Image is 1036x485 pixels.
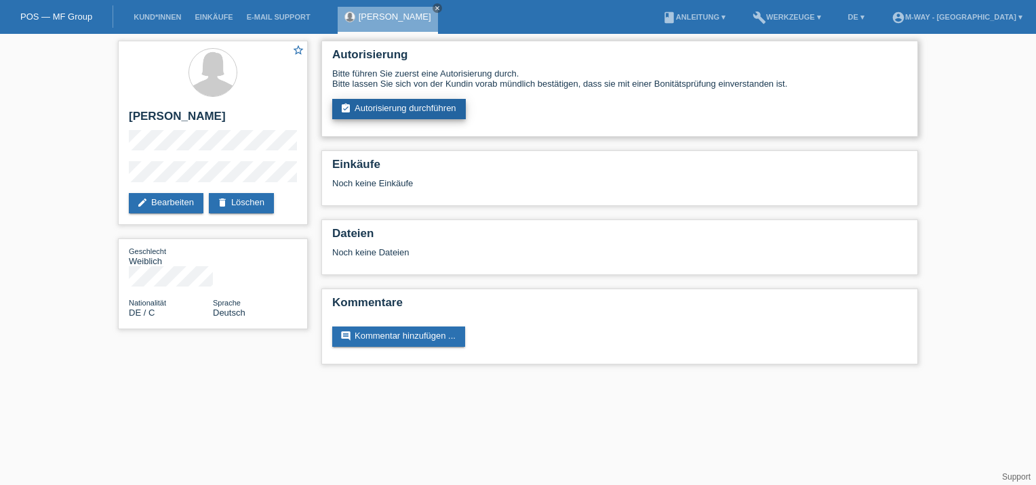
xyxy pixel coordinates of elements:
h2: Autorisierung [332,48,907,68]
div: Noch keine Dateien [332,247,746,257]
a: E-Mail Support [240,13,317,21]
a: buildWerkzeuge ▾ [746,13,828,21]
a: Support [1002,472,1031,482]
i: comment [340,331,351,341]
a: Kund*innen [127,13,188,21]
span: Nationalität [129,299,166,307]
span: Sprache [213,299,241,307]
h2: Einkäufe [332,158,907,178]
h2: [PERSON_NAME] [129,110,297,130]
a: POS — MF Group [20,12,92,22]
a: editBearbeiten [129,193,203,213]
a: [PERSON_NAME] [359,12,431,22]
div: Noch keine Einkäufe [332,178,907,198]
i: build [753,11,766,24]
i: star_border [292,44,304,56]
i: delete [217,197,228,208]
a: bookAnleitung ▾ [656,13,732,21]
span: Deutsch [213,308,245,318]
a: assignment_turned_inAutorisierung durchführen [332,99,466,119]
a: star_border [292,44,304,58]
i: close [434,5,441,12]
i: book [662,11,676,24]
a: account_circlem-way - [GEOGRAPHIC_DATA] ▾ [885,13,1029,21]
a: close [433,3,442,13]
div: Bitte führen Sie zuerst eine Autorisierung durch. Bitte lassen Sie sich von der Kundin vorab münd... [332,68,907,89]
span: Geschlecht [129,247,166,255]
i: assignment_turned_in [340,103,351,114]
a: deleteLöschen [209,193,274,213]
i: account_circle [892,11,905,24]
div: Weiblich [129,246,213,266]
a: Einkäufe [188,13,239,21]
h2: Kommentare [332,296,907,316]
a: commentKommentar hinzufügen ... [332,326,465,347]
a: DE ▾ [841,13,871,21]
i: edit [137,197,148,208]
span: Deutschland / C / 06.07.1989 [129,308,155,318]
h2: Dateien [332,227,907,247]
